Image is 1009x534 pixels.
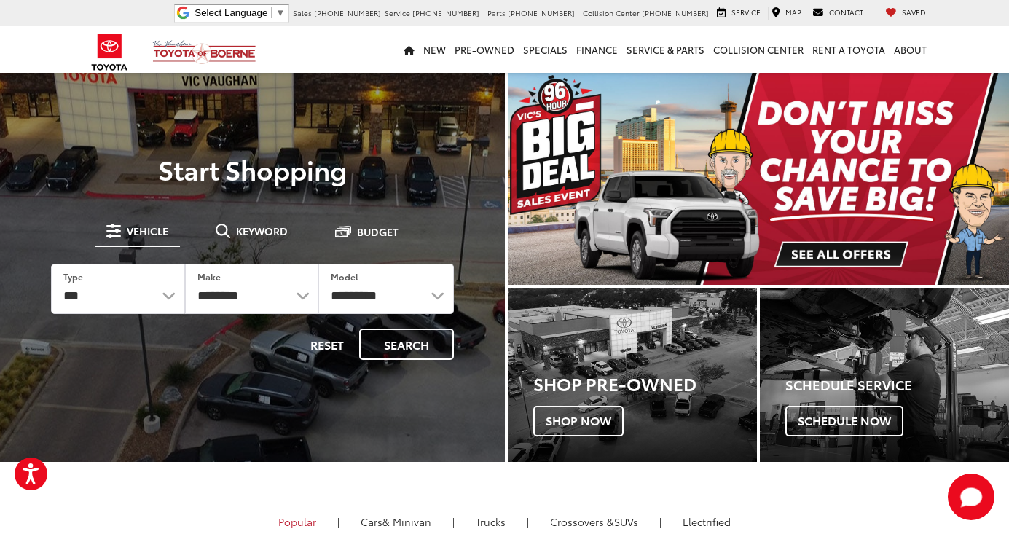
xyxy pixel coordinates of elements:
li: | [334,514,343,529]
h4: Schedule Service [785,378,1009,393]
label: Type [63,270,83,283]
img: Toyota [82,28,137,76]
span: Vehicle [127,226,168,236]
span: Select Language [195,7,267,18]
a: Schedule Service Schedule Now [760,288,1009,463]
a: Specials [519,26,572,73]
a: Shop Pre-Owned Shop Now [508,288,757,463]
a: Service & Parts: Opens in a new tab [622,26,709,73]
a: About [890,26,931,73]
img: Vic Vaughan Toyota of Boerne [152,39,256,65]
a: Map [768,7,805,20]
a: Rent a Toyota [808,26,890,73]
li: | [523,514,533,529]
label: Make [197,270,221,283]
span: Collision Center [583,7,640,18]
span: [PHONE_NUMBER] [642,7,709,18]
a: Pre-Owned [450,26,519,73]
a: SUVs [539,509,649,534]
span: [PHONE_NUMBER] [508,7,575,18]
span: ▼ [275,7,285,18]
div: Toyota [760,288,1009,463]
li: | [656,514,665,529]
a: Service [713,7,764,20]
li: | [449,514,458,529]
a: Cars [350,509,442,534]
span: Service [731,7,761,17]
a: Electrified [672,509,742,534]
a: Select Language​ [195,7,285,18]
span: Crossovers & [550,514,614,529]
span: Map [785,7,801,17]
a: Finance [572,26,622,73]
button: Search [359,329,454,360]
p: Start Shopping [31,154,474,184]
span: & Minivan [382,514,431,529]
span: Contact [829,7,863,17]
div: Toyota [508,288,757,463]
span: Service [385,7,410,18]
span: [PHONE_NUMBER] [314,7,381,18]
span: Parts [487,7,506,18]
span: Budget [357,227,399,237]
span: Keyword [236,226,288,236]
a: New [419,26,450,73]
a: Trucks [465,509,517,534]
span: [PHONE_NUMBER] [412,7,479,18]
label: Model [331,270,358,283]
span: Schedule Now [785,406,903,436]
a: Contact [809,7,867,20]
span: Sales [293,7,312,18]
a: My Saved Vehicles [882,7,930,20]
a: Home [399,26,419,73]
span: ​ [271,7,272,18]
h3: Shop Pre-Owned [533,374,757,393]
button: Reset [298,329,356,360]
button: Toggle Chat Window [948,474,994,520]
svg: Start Chat [948,474,994,520]
a: Collision Center [709,26,808,73]
span: Shop Now [533,406,624,436]
span: Saved [902,7,926,17]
